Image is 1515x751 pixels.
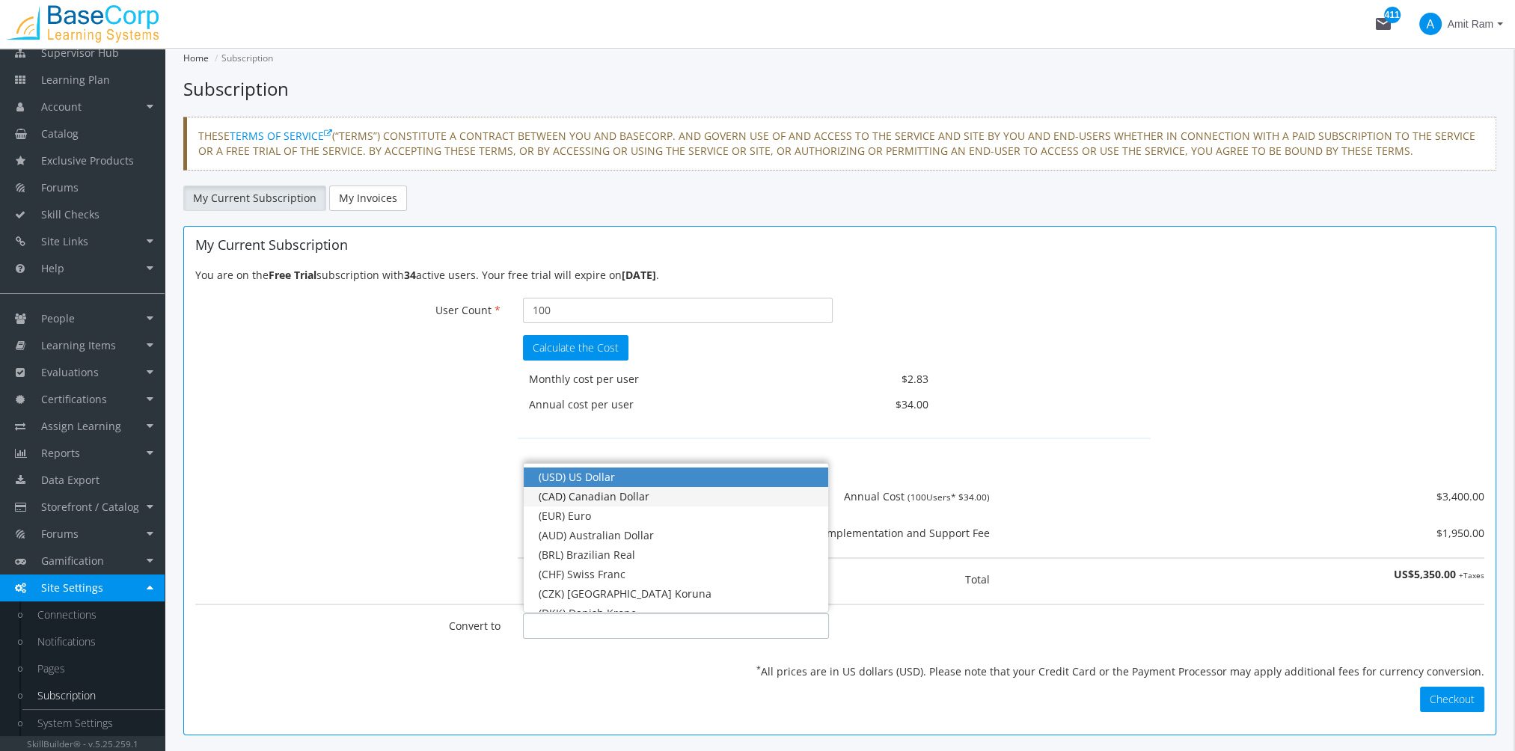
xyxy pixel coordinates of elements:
div: (USD) US Dollar [539,470,812,485]
span: $3,400.00 [1436,489,1484,503]
div: THESE (“TERMS”) CONSTITUTE A CONTRACT BETWEEN YOU AND BASECORP. AND GOVERN USE OF AND ACCESS TO T... [183,117,1496,171]
li: Subscription [211,48,273,69]
span: Annual Cost [844,489,905,503]
a: My Invoices [329,186,407,211]
span: Learning Items [41,338,116,352]
div: You are on the subscription with active users. Your free trial will expire on . [195,268,1484,283]
a: Notifications [22,628,165,655]
span: Amit Ram [1448,10,1493,37]
span: Users [926,491,951,503]
span: Supervisor Hub [41,46,119,60]
span: Account [41,99,82,114]
span: Exclusive Products [41,153,134,168]
a: Subscription [22,682,165,709]
div: (DKK) Danish Krone [539,606,812,621]
span: Assign Learning [41,419,121,433]
span: People [41,311,75,325]
label: Annual cost per user [518,397,782,412]
div: All prices are in US dollars (USD). Please note that your Credit Card or the Payment Processor ma... [195,664,1484,679]
button: Checkout [1420,687,1484,712]
input: Select box [523,613,828,639]
span: Evaluations [41,365,99,379]
label: Monthly cost per user [518,372,782,387]
strong: 34 [404,268,416,282]
div: (EUR) Euro [539,509,812,524]
span: Catalog [41,126,79,141]
strong: [DATE] [622,268,656,282]
div: (CHF) Swiss Franc [539,567,812,582]
small: (100 * $34.00) [908,491,990,503]
span: $1,950.00 [1436,526,1484,540]
button: Calculate the Cost [523,335,628,361]
label: One Time Implementation and Support Fee [506,521,1001,541]
span: Site Settings [41,580,103,595]
div: (CAD) Canadian Dollar [539,489,812,504]
p: $2.83 [792,372,928,397]
span: Certifications [41,392,107,406]
span: Storefront / Catalog [41,500,139,514]
span: Skill Checks [41,207,100,221]
a: Connections [22,601,165,628]
span: Reports [41,446,80,460]
a: System Settings [22,710,165,737]
strong: Free Trial [269,268,316,282]
label: Convert to [184,613,512,634]
span: A [1419,13,1442,35]
span: Learning Plan [41,73,110,87]
span: Data Export [41,473,100,487]
a: TERMS OF SERVICE [230,129,332,143]
a: My Current Subscription [183,186,326,211]
small: SkillBuilder® - v.5.25.259.1 [27,738,138,750]
mat-icon: mail [1374,15,1392,33]
p: $34.00 [792,397,928,423]
span: Site Links [41,234,88,248]
span: +Taxes [1459,570,1484,580]
span: Gamification [41,554,104,568]
label: User Count [184,298,512,318]
strong: US$5,350.00 [1394,567,1456,581]
span: Help [41,261,64,275]
div: (CZK) [GEOGRAPHIC_DATA] Koruna [539,586,812,601]
a: Home [183,52,209,64]
div: (AUD) Australian Dollar [539,528,812,543]
span: Forums [41,527,79,541]
span: Forums [41,180,79,194]
span: My Current Subscription [195,236,348,254]
h1: Subscription [183,76,1496,102]
div: (BRL) Brazilian Real [539,548,812,563]
a: Pages [22,655,165,682]
label: Total [506,567,1001,587]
